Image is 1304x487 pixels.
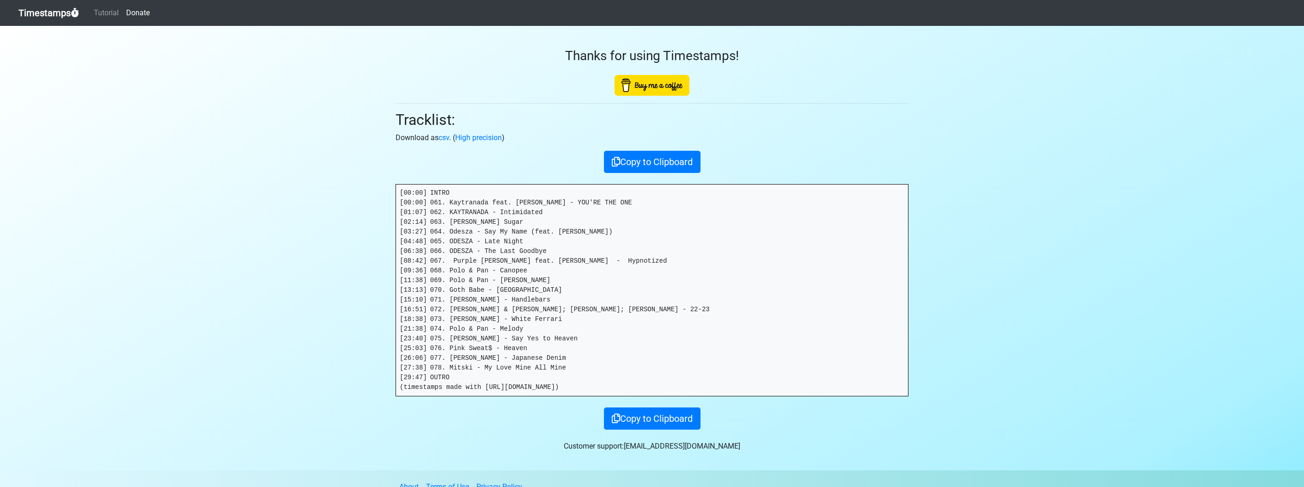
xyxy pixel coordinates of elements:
a: High precision [455,133,502,142]
img: Buy Me A Coffee [615,75,689,96]
a: Tutorial [90,4,122,22]
h2: Tracklist: [396,111,908,129]
p: Download as . ( ) [396,132,908,143]
button: Copy to Clipboard [604,407,701,430]
pre: [00:00] INTRO [00:00] 061. Kaytranada feat. [PERSON_NAME] - YOU'RE THE ONE [01:07] 062. KAYTRANAD... [396,185,908,396]
button: Copy to Clipboard [604,151,701,173]
a: csv [439,133,449,142]
h3: Thanks for using Timestamps! [396,48,908,64]
a: Timestamps [18,4,79,22]
a: Donate [122,4,153,22]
